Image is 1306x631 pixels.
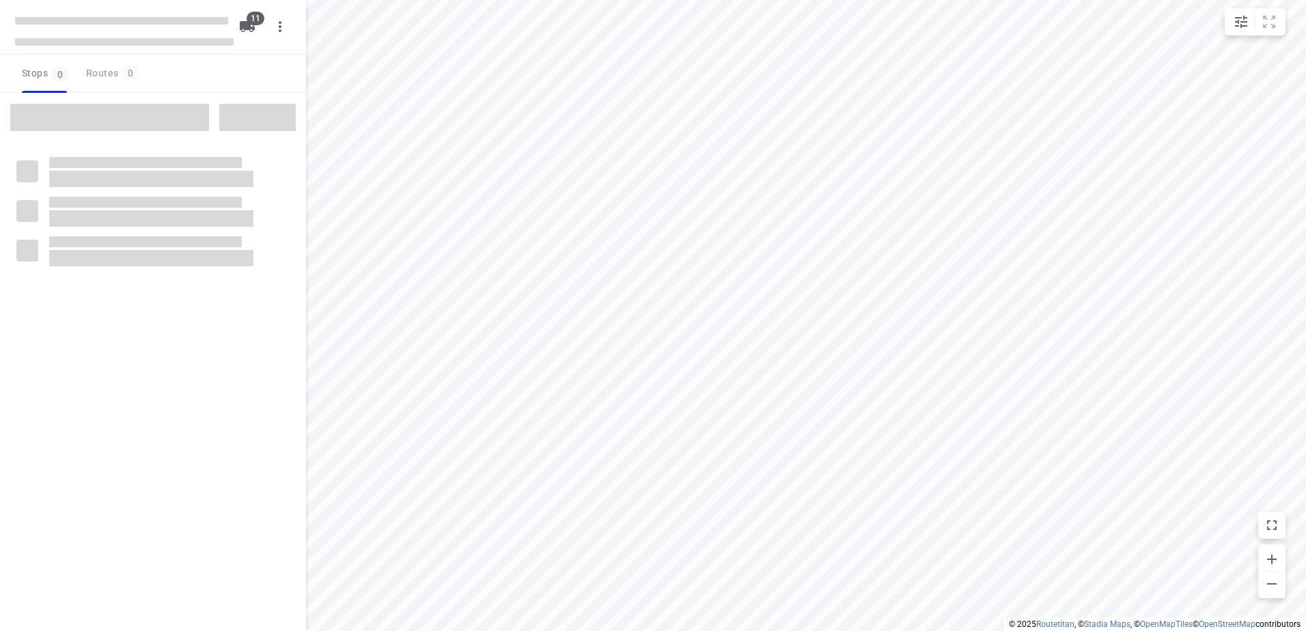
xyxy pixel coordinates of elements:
[1009,619,1301,629] li: © 2025 , © , © © contributors
[1227,8,1255,36] button: Map settings
[1199,619,1255,629] a: OpenStreetMap
[1036,619,1074,629] a: Routetitan
[1140,619,1193,629] a: OpenMapTiles
[1084,619,1130,629] a: Stadia Maps
[1225,8,1286,36] div: small contained button group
